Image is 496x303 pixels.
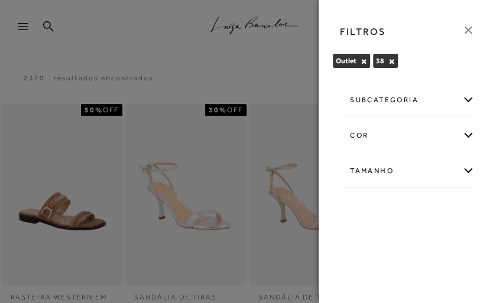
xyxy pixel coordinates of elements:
div: subcategoria [341,84,474,116]
button: Outlet Close [361,57,367,66]
div: Tamanho [341,155,474,187]
span: 38 [376,57,384,65]
div: cor [341,120,474,151]
span: Outlet [336,57,356,65]
button: 38 Close [388,57,395,66]
h3: FILTROS [340,25,385,38]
